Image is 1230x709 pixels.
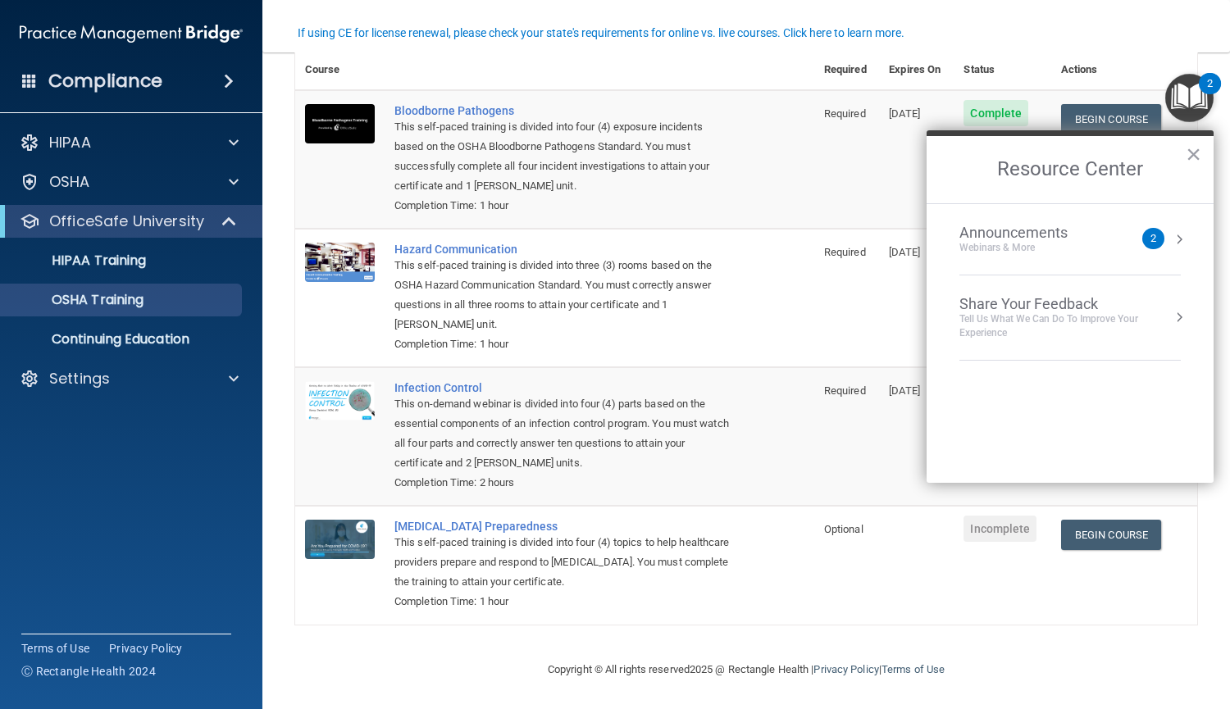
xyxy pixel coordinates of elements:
[824,384,866,397] span: Required
[963,516,1036,542] span: Incomplete
[49,133,91,152] p: HIPAA
[49,211,204,231] p: OfficeSafe University
[20,369,239,389] a: Settings
[889,246,920,258] span: [DATE]
[109,640,183,657] a: Privacy Policy
[963,100,1028,126] span: Complete
[394,520,732,533] a: [MEDICAL_DATA] Preparedness
[394,117,732,196] div: This self-paced training is divided into four (4) exposure incidents based on the OSHA Bloodborne...
[20,133,239,152] a: HIPAA
[11,331,235,348] p: Continuing Education
[394,104,732,117] a: Bloodborne Pathogens
[1061,104,1161,134] a: Begin Course
[295,50,385,90] th: Course
[879,50,954,90] th: Expires On
[447,643,1045,696] div: Copyright © All rights reserved 2025 @ Rectangle Health | |
[1186,141,1201,167] button: Close
[394,334,732,354] div: Completion Time: 1 hour
[1051,50,1197,90] th: Actions
[959,312,1181,340] div: Tell Us What We Can Do to Improve Your Experience
[394,256,732,334] div: This self-paced training is divided into three (3) rooms based on the OSHA Hazard Communication S...
[959,241,1100,255] div: Webinars & More
[394,592,732,611] div: Completion Time: 1 hour
[1165,74,1214,122] button: Open Resource Center, 2 new notifications
[881,663,945,675] a: Terms of Use
[814,50,879,90] th: Required
[959,295,1181,313] div: Share Your Feedback
[295,25,907,41] button: If using CE for license renewal, please check your state's requirements for online vs. live cours...
[824,523,863,535] span: Optional
[394,394,732,473] div: This on-demand webinar is divided into four (4) parts based on the essential components of an inf...
[889,107,920,120] span: [DATE]
[49,172,90,192] p: OSHA
[20,211,238,231] a: OfficeSafe University
[298,27,904,39] div: If using CE for license renewal, please check your state's requirements for online vs. live cours...
[48,70,162,93] h4: Compliance
[21,640,89,657] a: Terms of Use
[11,292,143,308] p: OSHA Training
[20,172,239,192] a: OSHA
[11,252,146,269] p: HIPAA Training
[1061,520,1161,550] a: Begin Course
[21,663,156,679] span: Ⓒ Rectangle Health 2024
[394,473,732,493] div: Completion Time: 2 hours
[394,196,732,216] div: Completion Time: 1 hour
[824,107,866,120] span: Required
[20,17,243,50] img: PMB logo
[394,381,732,394] a: Infection Control
[1207,84,1213,105] div: 2
[927,130,1214,483] div: Resource Center
[824,246,866,258] span: Required
[813,663,878,675] a: Privacy Policy
[927,136,1214,203] h2: Resource Center
[49,369,110,389] p: Settings
[889,384,920,397] span: [DATE]
[394,243,732,256] a: Hazard Communication
[959,224,1100,242] div: Announcements
[394,533,732,592] div: This self-paced training is divided into four (4) topics to help healthcare providers prepare and...
[954,50,1050,90] th: Status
